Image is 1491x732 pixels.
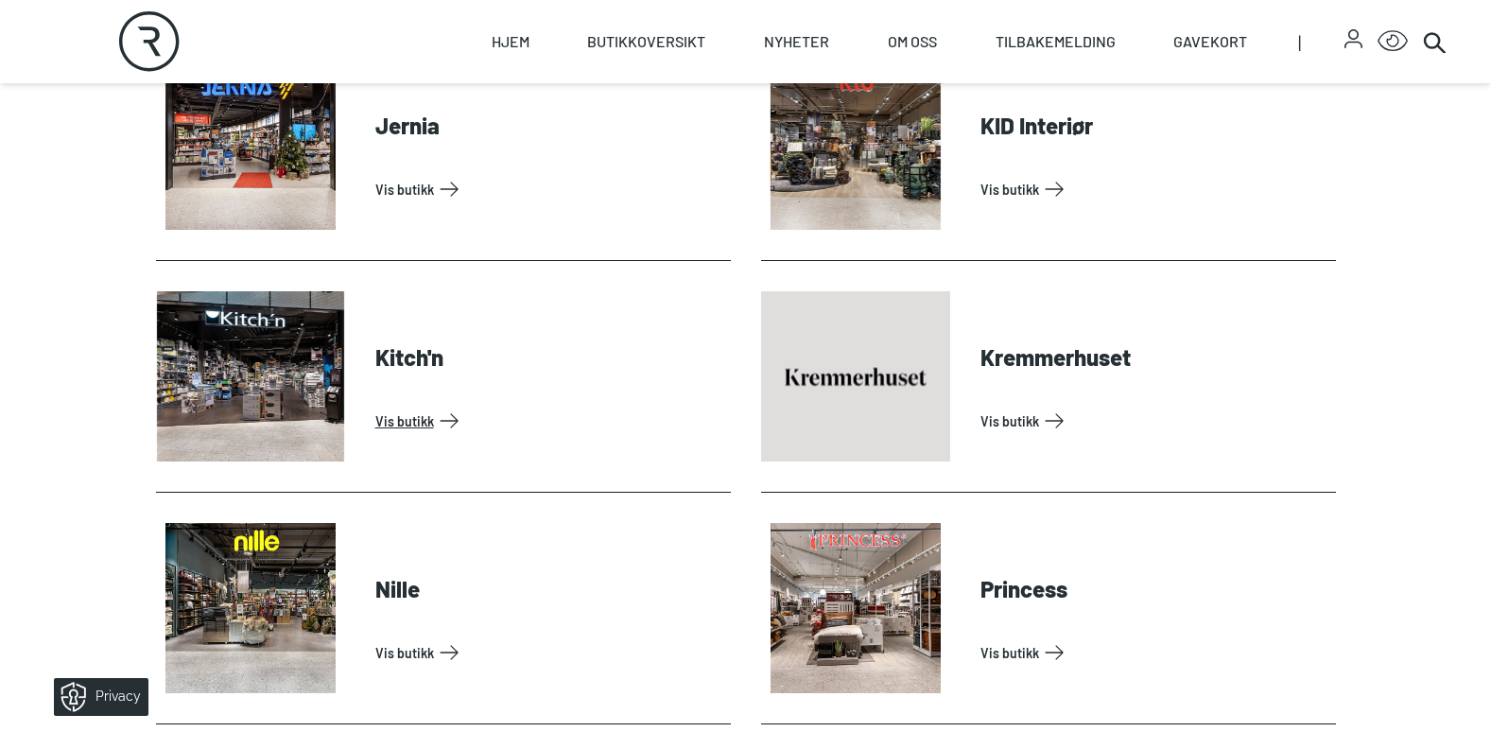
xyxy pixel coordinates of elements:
[980,406,1328,436] a: Vis Butikk: Kremmerhuset
[19,671,173,723] iframe: Manage Preferences
[375,174,723,204] a: Vis Butikk: Jernia
[980,637,1328,668] a: Vis Butikk: Princess
[980,174,1328,204] a: Vis Butikk: KID Interiør
[375,637,723,668] a: Vis Butikk: Nille
[1378,26,1408,57] button: Open Accessibility Menu
[375,406,723,436] a: Vis Butikk: Kitch'n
